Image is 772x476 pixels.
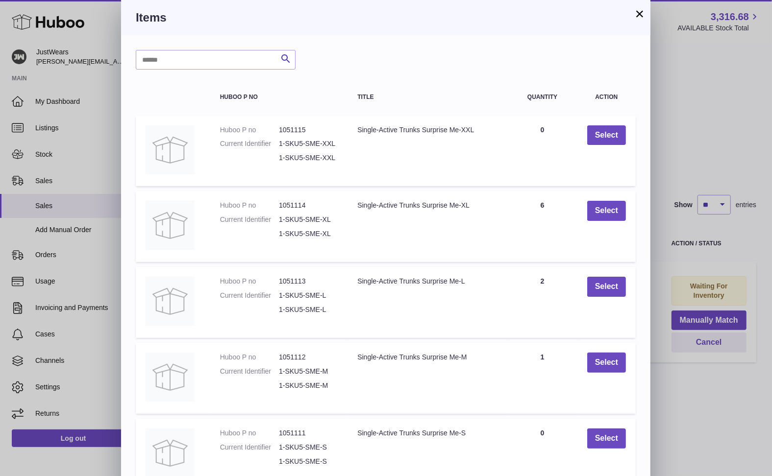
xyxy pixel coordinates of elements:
dt: Huboo P no [220,428,279,438]
button: Select [587,353,626,373]
button: × [634,8,646,20]
h3: Items [136,10,636,25]
th: Huboo P no [210,84,348,110]
dd: 1-SKU5-SME-L [279,305,338,314]
button: Select [587,201,626,221]
td: 0 [508,116,577,187]
dd: 1051114 [279,201,338,210]
dd: 1-SKU5-SME-L [279,291,338,300]
div: Single-Active Trunks Surprise Me-S [357,428,498,438]
td: 2 [508,267,577,338]
dt: Current Identifier [220,443,279,452]
img: Single-Active Trunks Surprise Me-XL [146,201,195,250]
dd: 1-SKU5-SME-XL [279,215,338,224]
th: Action [577,84,636,110]
dd: 1-SKU5-SME-XXL [279,139,338,148]
button: Select [587,125,626,145]
td: 6 [508,191,577,262]
img: Single-Active Trunks Surprise Me-L [146,277,195,326]
th: Quantity [508,84,577,110]
dt: Current Identifier [220,367,279,376]
dd: 1051115 [279,125,338,135]
button: Select [587,277,626,297]
th: Title [348,84,507,110]
div: Single-Active Trunks Surprise Me-L [357,277,498,286]
dt: Huboo P no [220,353,279,362]
button: Select [587,428,626,449]
div: Single-Active Trunks Surprise Me-M [357,353,498,362]
dd: 1-SKU5-SME-XXL [279,153,338,163]
dt: Current Identifier [220,215,279,224]
img: Single-Active Trunks Surprise Me-XXL [146,125,195,174]
div: Single-Active Trunks Surprise Me-XXL [357,125,498,135]
dd: 1-SKU5-SME-M [279,367,338,376]
dd: 1051111 [279,428,338,438]
dt: Huboo P no [220,125,279,135]
dt: Current Identifier [220,291,279,300]
td: 1 [508,343,577,414]
dd: 1051112 [279,353,338,362]
img: Single-Active Trunks Surprise Me-M [146,353,195,402]
dt: Huboo P no [220,201,279,210]
dt: Current Identifier [220,139,279,148]
dt: Huboo P no [220,277,279,286]
dd: 1-SKU5-SME-M [279,381,338,390]
div: Single-Active Trunks Surprise Me-XL [357,201,498,210]
dd: 1051113 [279,277,338,286]
dd: 1-SKU5-SME-S [279,457,338,466]
dd: 1-SKU5-SME-S [279,443,338,452]
dd: 1-SKU5-SME-XL [279,229,338,238]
